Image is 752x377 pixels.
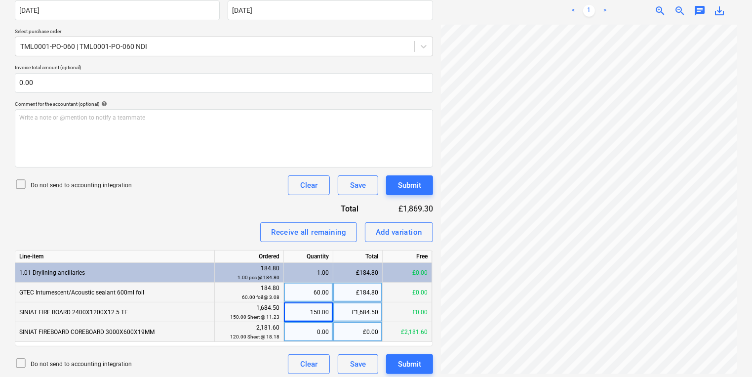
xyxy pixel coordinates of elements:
span: SINIAT FIREBOARD COREBOARD 3000X600X19MM [19,329,155,335]
button: Save [338,354,378,374]
div: £0.00 [383,302,432,322]
div: Free [383,251,432,263]
iframe: Chat Widget [703,330,752,377]
div: 184.80 [219,264,279,282]
div: GTEC Intumescent/Acoustic sealant 600ml foil [15,283,215,302]
small: 60.00 foil @ 3.08 [242,294,279,300]
p: Do not send to accounting integration [31,360,132,369]
p: Invoice total amount (optional) [15,64,433,73]
div: Clear [300,179,317,192]
div: Comment for the accountant (optional) [15,101,433,107]
div: Receive all remaining [271,226,346,239]
small: 1.00 pcs @ 184.80 [237,275,279,280]
button: Save [338,175,378,195]
div: 2,181.60 [219,323,279,341]
div: £0.00 [333,322,383,342]
div: Submit [398,179,421,192]
span: help [99,101,107,107]
input: Invoice date not specified [15,0,220,20]
button: Clear [288,175,330,195]
button: Submit [386,175,433,195]
span: 1.01 Drylining ancillaries [19,269,85,276]
div: 1,684.50 [219,303,279,322]
div: Add variation [376,226,422,239]
div: Save [350,179,366,192]
button: Submit [386,354,433,374]
div: 184.80 [219,284,279,302]
div: Total [305,203,375,214]
div: £184.80 [333,283,383,302]
div: Save [350,358,366,371]
div: Ordered [215,251,284,263]
small: 120.00 Sheet @ 18.18 [230,334,279,339]
div: £0.00 [383,263,432,283]
div: Submit [398,358,421,371]
p: Do not send to accounting integration [31,181,132,190]
button: Add variation [365,222,433,242]
div: 1.00 [288,263,329,283]
input: Invoice total amount (optional) [15,73,433,93]
div: £1,684.50 [333,302,383,322]
span: SINIAT FIRE BOARD 2400X1200X12.5 TE [19,309,128,316]
div: Clear [300,358,317,371]
div: Line-item [15,251,215,263]
div: £184.80 [333,263,383,283]
div: Quantity [284,251,333,263]
div: 150.00 [288,302,329,322]
div: 0.00 [288,322,329,342]
p: Select purchase order [15,28,433,37]
div: Total [333,251,383,263]
div: £0.00 [383,283,432,302]
div: 60.00 [288,283,329,302]
small: 150.00 Sheet @ 11.23 [230,314,279,320]
div: £2,181.60 [383,322,432,342]
button: Receive all remaining [260,222,357,242]
input: Due date not specified [228,0,433,20]
button: Clear [288,354,330,374]
div: £1,869.30 [375,203,433,214]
